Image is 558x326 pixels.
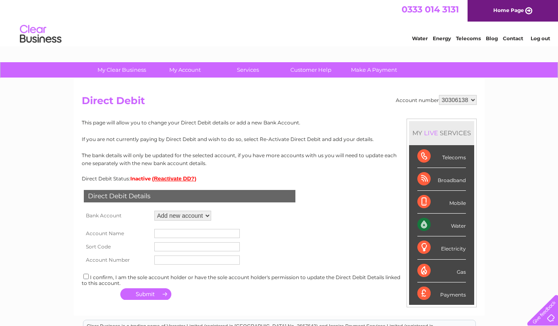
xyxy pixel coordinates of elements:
div: Telecoms [417,145,466,168]
div: Mobile [417,191,466,214]
th: Bank Account [82,209,152,223]
th: Account Number [82,253,152,267]
h2: Direct Debit [82,95,477,111]
div: LIVE [422,129,440,137]
a: My Clear Business [88,62,156,78]
div: Direct Debit Details [84,190,295,202]
span: Inactive [130,175,151,182]
a: Make A Payment [340,62,408,78]
a: 0333 014 3131 [402,4,459,15]
div: Gas [417,260,466,282]
a: Energy [433,35,451,41]
a: Log out [531,35,550,41]
a: Telecoms [456,35,481,41]
div: I confirm, I am the sole account holder or have the sole account holder's permission to update th... [82,272,477,286]
a: Customer Help [277,62,345,78]
a: Contact [503,35,523,41]
a: Water [412,35,428,41]
img: logo.png [19,22,62,47]
a: My Account [151,62,219,78]
div: Direct Debit Status: [82,175,477,182]
div: Account number [396,95,477,105]
a: Blog [486,35,498,41]
div: Electricity [417,236,466,259]
p: If you are not currently paying by Direct Debit and wish to do so, select Re-Activate Direct Debi... [82,135,477,143]
div: Clear Business is a trading name of Verastar Limited (registered in [GEOGRAPHIC_DATA] No. 3667643... [83,5,475,40]
button: (Reactivate DD?) [152,175,197,182]
th: Sort Code [82,240,152,253]
div: Broadband [417,168,466,191]
p: This page will allow you to change your Direct Debit details or add a new Bank Account. [82,119,477,127]
p: The bank details will only be updated for the selected account, if you have more accounts with us... [82,151,477,167]
a: Services [214,62,282,78]
div: MY SERVICES [409,121,474,145]
div: Payments [417,282,466,305]
th: Account Name [82,227,152,240]
div: Water [417,214,466,236]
